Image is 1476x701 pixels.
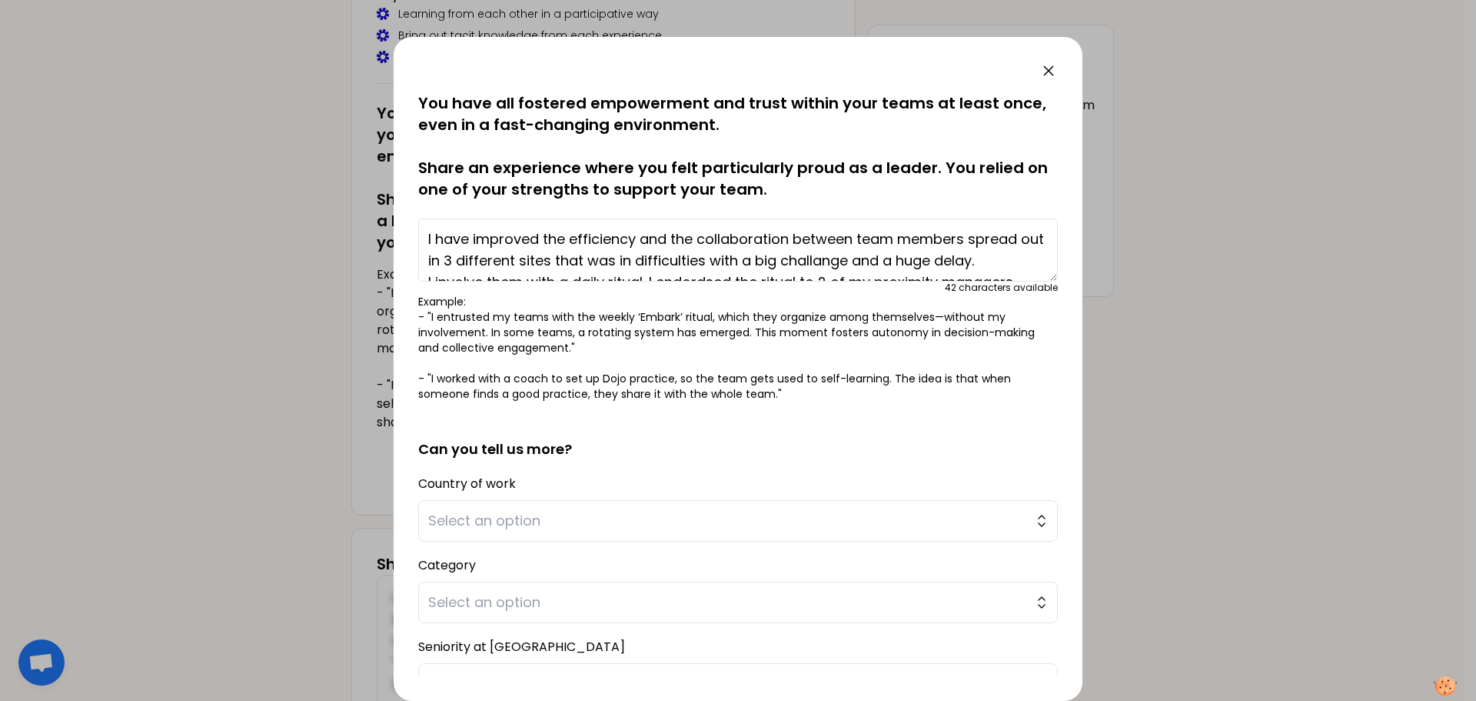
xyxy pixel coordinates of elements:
[428,510,1026,532] span: Select an option
[418,92,1058,200] p: You have all fostered empowerment and trust within your teams at least once, even in a fast-chang...
[418,638,625,656] label: Seniority at [GEOGRAPHIC_DATA]
[418,582,1058,623] button: Select an option
[418,475,516,492] label: Country of work
[418,500,1058,542] button: Select an option
[428,673,1026,695] span: Select an option
[945,282,1058,294] div: 42 characters available
[418,219,1058,282] textarea: I have improved the efficiency and the collaboration between team members spread out in 3 differe...
[418,414,1058,460] h2: Can you tell us more?
[428,592,1026,613] span: Select an option
[418,556,476,574] label: Category
[418,294,1058,402] p: Example: - "I entrusted my teams with the weekly ‘Embark’ ritual, which they organize among thems...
